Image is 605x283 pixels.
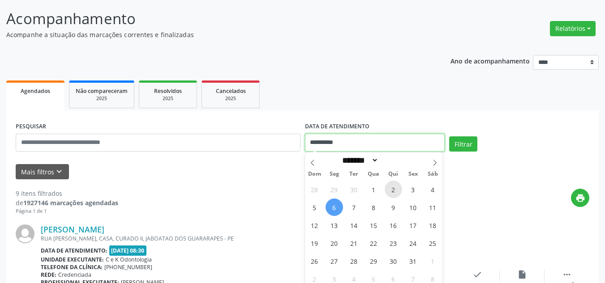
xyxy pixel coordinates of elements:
span: Sex [403,171,423,177]
div: 2025 [208,95,253,102]
span: Outubro 31, 2025 [404,252,422,270]
span: Outubro 30, 2025 [385,252,402,270]
span: Dom [305,171,325,177]
span: Outubro 9, 2025 [385,199,402,216]
span: Ter [344,171,364,177]
input: Year [378,156,408,165]
a: [PERSON_NAME] [41,224,104,234]
span: Qua [364,171,383,177]
p: Acompanhamento [6,8,421,30]
span: Não compareceram [76,87,128,95]
span: Outubro 23, 2025 [385,234,402,252]
span: Outubro 28, 2025 [345,252,363,270]
span: Cancelados [216,87,246,95]
b: Data de atendimento: [41,247,107,254]
span: Seg [324,171,344,177]
i: check [472,270,482,279]
span: Setembro 29, 2025 [326,181,343,198]
span: Agendados [21,87,50,95]
button: Mais filtroskeyboard_arrow_down [16,164,69,180]
i: keyboard_arrow_down [54,167,64,177]
div: RUA [PERSON_NAME], CASA, CURADO II, JABOATAO DOS GUARARAPES - PE [41,235,455,242]
p: Acompanhe a situação das marcações correntes e finalizadas [6,30,421,39]
div: de [16,198,118,207]
span: Outubro 5, 2025 [306,199,323,216]
img: img [16,224,34,243]
span: C e K Odontologia [106,256,152,263]
i: insert_drive_file [517,270,527,279]
b: Rede: [41,271,56,279]
b: Unidade executante: [41,256,104,263]
span: Outubro 3, 2025 [404,181,422,198]
span: Outubro 8, 2025 [365,199,382,216]
button: Filtrar [449,136,477,152]
span: Outubro 1, 2025 [365,181,382,198]
strong: 1927146 marcações agendadas [23,199,118,207]
span: Outubro 20, 2025 [326,234,343,252]
p: Ano de acompanhamento [451,55,530,66]
span: Credenciada [58,271,91,279]
span: Outubro 27, 2025 [326,252,343,270]
span: Outubro 25, 2025 [424,234,442,252]
span: Outubro 14, 2025 [345,216,363,234]
span: Qui [383,171,403,177]
span: Outubro 6, 2025 [326,199,343,216]
span: Outubro 2, 2025 [385,181,402,198]
span: Outubro 10, 2025 [404,199,422,216]
span: Outubro 26, 2025 [306,252,323,270]
label: PESQUISAR [16,120,46,134]
span: Outubro 19, 2025 [306,234,323,252]
span: Outubro 12, 2025 [306,216,323,234]
b: Telefone da clínica: [41,263,103,271]
span: Setembro 30, 2025 [345,181,363,198]
span: Outubro 13, 2025 [326,216,343,234]
span: [PHONE_NUMBER] [104,263,152,271]
div: Página 1 de 1 [16,207,118,215]
div: 9 itens filtrados [16,189,118,198]
div: 2025 [76,95,128,102]
button: print [571,189,589,207]
span: Setembro 28, 2025 [306,181,323,198]
span: Outubro 11, 2025 [424,199,442,216]
span: Outubro 15, 2025 [365,216,382,234]
span: Outubro 18, 2025 [424,216,442,234]
span: Outubro 21, 2025 [345,234,363,252]
span: Outubro 29, 2025 [365,252,382,270]
span: Sáb [423,171,442,177]
select: Month [339,156,379,165]
span: [DATE] 08:30 [109,245,147,256]
i:  [562,270,572,279]
span: Outubro 22, 2025 [365,234,382,252]
i: print [575,193,585,203]
span: Novembro 1, 2025 [424,252,442,270]
span: Resolvidos [154,87,182,95]
span: Outubro 4, 2025 [424,181,442,198]
label: DATA DE ATENDIMENTO [305,120,369,134]
span: Outubro 7, 2025 [345,199,363,216]
button: Relatórios [550,21,596,36]
span: Outubro 16, 2025 [385,216,402,234]
span: Outubro 17, 2025 [404,216,422,234]
span: Outubro 24, 2025 [404,234,422,252]
div: 2025 [146,95,190,102]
